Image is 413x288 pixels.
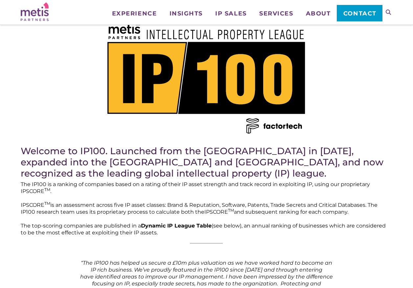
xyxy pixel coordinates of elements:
[44,187,50,192] sup: TM
[343,11,377,16] span: Contact
[21,202,50,208] mark: IPSCORE
[337,5,382,21] a: Contact
[44,201,50,206] sup: TM
[141,223,212,229] strong: Dynamic IP League Table
[112,11,157,16] span: Experience
[170,11,203,16] span: Insights
[215,11,246,16] span: IP Sales
[21,181,370,194] mark: The IP100 is a ranking of companies based on a rating of their IP asset strength and track record...
[107,18,305,134] img: Intellectual Property League - IP100, Metis Partners
[204,209,234,215] mark: IPSCORE
[259,11,293,16] span: Services
[21,202,378,215] mark: is an assessment across five IP asset classes: Brand & Reputation, Software, Patents, Trade Secre...
[21,145,392,179] h3: Welcome to IP100. Launched from the [GEOGRAPHIC_DATA] in [DATE], expanded into the [GEOGRAPHIC_DA...
[21,223,386,236] mark: The top-scoring companies are published in a (see below), an annual ranking of businesses which a...
[21,2,49,21] img: Metis Partners
[306,11,331,16] span: About
[228,208,234,213] sup: TM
